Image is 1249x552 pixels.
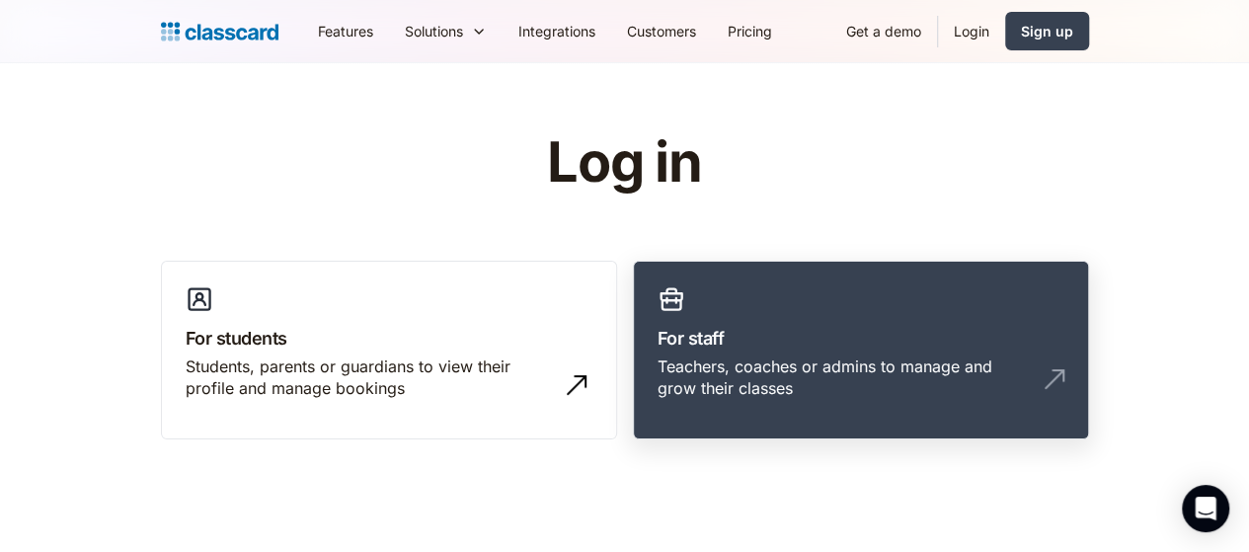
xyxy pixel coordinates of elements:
h3: For students [186,325,592,352]
a: For staffTeachers, coaches or admins to manage and grow their classes [633,261,1089,440]
a: Pricing [712,9,788,53]
div: Students, parents or guardians to view their profile and manage bookings [186,355,553,400]
a: Features [302,9,389,53]
div: Sign up [1021,21,1073,41]
div: Solutions [405,21,463,41]
a: Get a demo [830,9,937,53]
div: Open Intercom Messenger [1182,485,1229,532]
a: Logo [161,18,278,45]
div: Solutions [389,9,503,53]
h3: For staff [658,325,1064,352]
h1: Log in [311,132,938,194]
a: Integrations [503,9,611,53]
a: Customers [611,9,712,53]
a: Login [938,9,1005,53]
div: Teachers, coaches or admins to manage and grow their classes [658,355,1025,400]
a: Sign up [1005,12,1089,50]
a: For studentsStudents, parents or guardians to view their profile and manage bookings [161,261,617,440]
